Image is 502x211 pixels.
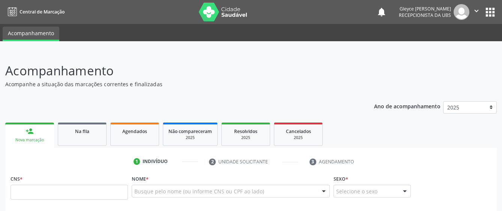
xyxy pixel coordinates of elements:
span: Central de Marcação [20,9,65,15]
p: Acompanhe a situação das marcações correntes e finalizadas [5,80,349,88]
a: Central de Marcação [5,6,65,18]
label: Nome [132,173,149,185]
span: Busque pelo nome (ou informe CNS ou CPF ao lado) [134,187,264,195]
div: Gleyce [PERSON_NAME] [399,6,451,12]
span: Na fila [75,128,89,135]
div: person_add [26,127,34,135]
span: Resolvidos [234,128,257,135]
label: Sexo [334,173,348,185]
div: 2025 [227,135,265,141]
p: Ano de acompanhamento [374,101,440,111]
div: 2025 [168,135,212,141]
span: Recepcionista da UBS [399,12,451,18]
label: CNS [11,173,23,185]
i:  [472,7,481,15]
span: Cancelados [286,128,311,135]
button: notifications [376,7,387,17]
span: Agendados [122,128,147,135]
button:  [469,4,484,20]
div: Nova marcação [11,137,49,143]
div: Indivíduo [143,158,168,165]
img: img [454,4,469,20]
div: 2025 [280,135,317,141]
button: apps [484,6,497,19]
span: Selecione o sexo [336,187,377,195]
a: Acompanhamento [3,27,59,41]
div: 1 [134,158,140,165]
p: Acompanhamento [5,61,349,80]
span: Não compareceram [168,128,212,135]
